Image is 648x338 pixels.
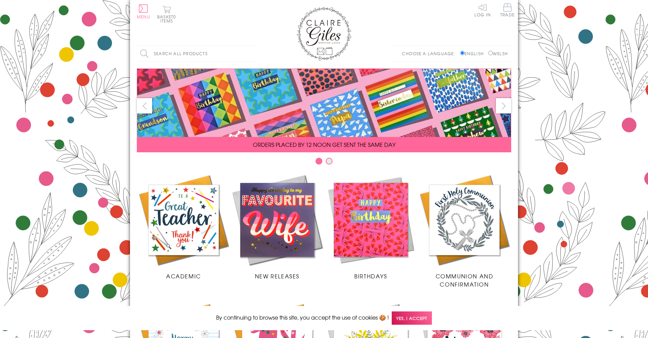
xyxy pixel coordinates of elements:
[230,173,324,280] a: New Releases
[315,158,322,165] button: Carousel Page 1 (Current Slide)
[249,46,256,61] input: Search
[324,173,418,280] a: Birthdays
[460,50,487,57] label: English
[402,50,459,57] p: Choose a language:
[488,50,508,57] label: Welsh
[326,158,333,165] button: Carousel Page 2
[255,272,299,280] span: New Releases
[474,3,491,17] a: Log In
[137,157,511,168] div: Carousel Pagination
[418,173,511,288] a: Communion and Confirmation
[137,14,150,20] span: Menu
[137,4,150,19] button: Menu
[137,46,256,61] input: Search all products
[253,140,395,149] span: ORDERS PLACED BY 12 NOON GET SENT THE SAME DAY
[460,51,465,55] input: English
[297,7,351,61] img: Claire Giles Greetings Cards
[157,5,176,23] button: Basket0 items
[354,272,387,280] span: Birthdays
[137,98,152,113] button: prev
[436,272,493,288] span: Communion and Confirmation
[137,173,230,280] a: Academic
[500,3,515,18] a: Trade
[496,98,511,113] button: next
[166,272,201,280] span: Academic
[488,51,493,55] input: Welsh
[392,311,432,325] span: Yes, I accept
[500,3,515,17] span: Trade
[160,14,176,24] span: 0 items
